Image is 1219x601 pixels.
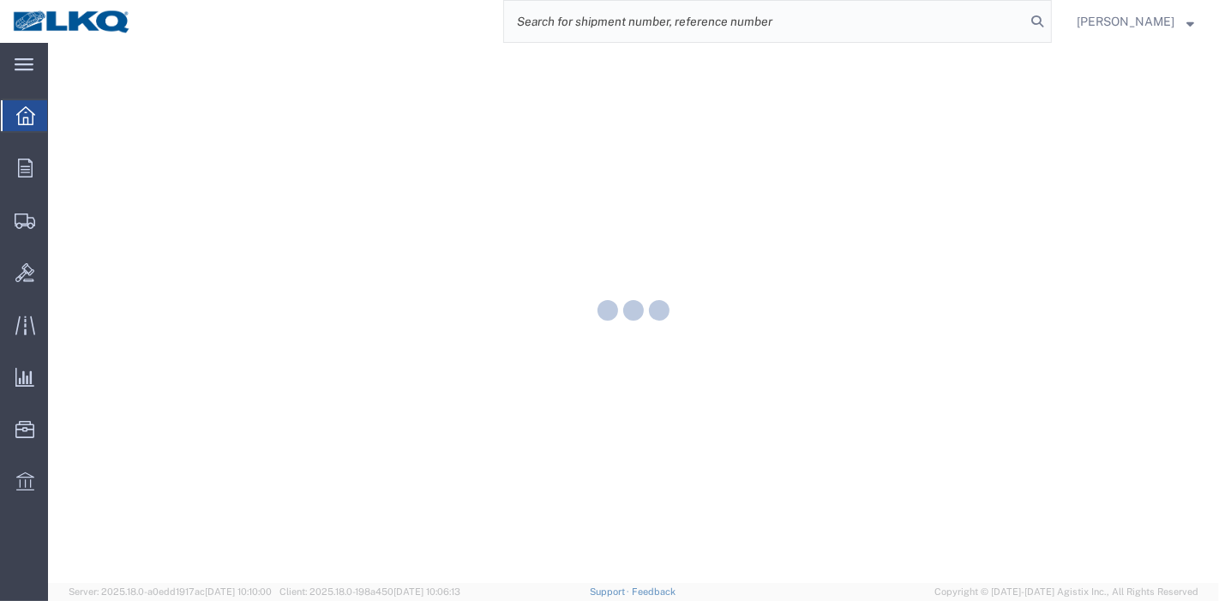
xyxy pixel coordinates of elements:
img: logo [12,9,132,34]
a: Support [590,586,633,597]
span: [DATE] 10:10:00 [205,586,272,597]
span: Copyright © [DATE]-[DATE] Agistix Inc., All Rights Reserved [934,585,1198,599]
span: Praveen Nagaraj [1077,12,1174,31]
span: [DATE] 10:06:13 [393,586,460,597]
input: Search for shipment number, reference number [504,1,1025,42]
a: Feedback [632,586,676,597]
button: [PERSON_NAME] [1076,11,1195,32]
span: Client: 2025.18.0-198a450 [279,586,460,597]
span: Server: 2025.18.0-a0edd1917ac [69,586,272,597]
